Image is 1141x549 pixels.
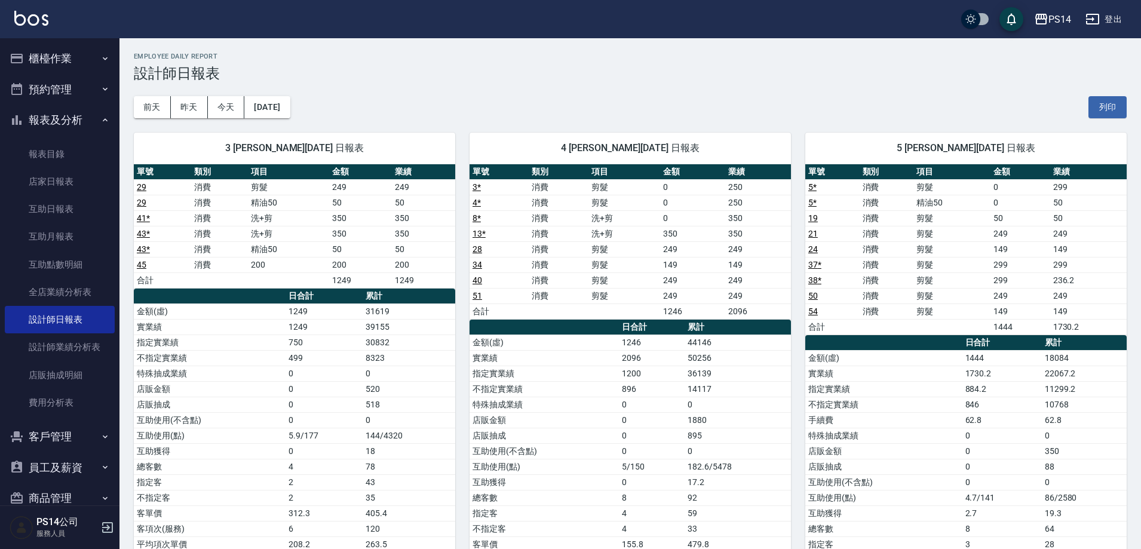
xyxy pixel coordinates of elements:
td: 249 [990,288,1050,303]
td: 92 [685,490,791,505]
td: 86/2580 [1042,490,1127,505]
td: 剪髮 [248,179,329,195]
th: 日合計 [286,289,363,304]
td: 消費 [860,210,914,226]
td: 250 [725,179,791,195]
td: 350 [1042,443,1127,459]
td: 剪髮 [913,241,990,257]
td: 剪髮 [588,195,660,210]
td: 1246 [619,335,685,350]
td: 指定實業績 [134,335,286,350]
a: 互助點數明細 [5,251,115,278]
td: 互助使用(不含點) [134,412,286,428]
td: 消費 [191,241,249,257]
a: 店販抽成明細 [5,361,115,389]
td: 剪髮 [588,288,660,303]
td: 350 [392,226,455,241]
button: 客戶管理 [5,421,115,452]
td: 剪髮 [588,272,660,288]
td: 剪髮 [913,179,990,195]
td: 洗+剪 [248,210,329,226]
h3: 設計師日報表 [134,65,1127,82]
th: 日合計 [962,335,1042,351]
button: [DATE] [244,96,290,118]
td: 2 [286,490,363,505]
td: 33 [685,521,791,536]
td: 互助使用(不含點) [805,474,962,490]
td: 0 [363,366,455,381]
td: 0 [1042,474,1127,490]
a: 店家日報表 [5,168,115,195]
th: 業績 [725,164,791,180]
th: 單號 [470,164,529,180]
td: 不指定實業績 [470,381,619,397]
td: 消費 [529,210,588,226]
td: 4 [286,459,363,474]
th: 累計 [363,289,455,304]
td: 149 [725,257,791,272]
td: 1249 [392,272,455,288]
td: 50 [1050,195,1127,210]
th: 類別 [529,164,588,180]
p: 服務人員 [36,528,97,539]
th: 業績 [1050,164,1127,180]
td: 249 [660,272,726,288]
td: 2.7 [962,505,1042,521]
a: 19 [808,213,818,223]
td: 店販抽成 [805,459,962,474]
button: 報表及分析 [5,105,115,136]
td: 299 [1050,179,1127,195]
td: 5/150 [619,459,685,474]
h5: PS14公司 [36,516,97,528]
td: 消費 [191,179,249,195]
td: 50 [329,195,392,210]
td: 消費 [191,195,249,210]
td: 350 [725,210,791,226]
td: 250 [725,195,791,210]
a: 全店業績分析表 [5,278,115,306]
td: 消費 [529,241,588,257]
td: 合計 [470,303,529,319]
th: 類別 [191,164,249,180]
td: 精油50 [248,195,329,210]
td: 精油50 [248,241,329,257]
td: 剪髮 [913,226,990,241]
span: 4 [PERSON_NAME][DATE] 日報表 [484,142,777,154]
table: a dense table [134,164,455,289]
td: 249 [725,241,791,257]
a: 24 [808,244,818,254]
td: 31619 [363,303,455,319]
td: 2096 [619,350,685,366]
td: 消費 [529,272,588,288]
span: 3 [PERSON_NAME][DATE] 日報表 [148,142,441,154]
td: 1249 [286,319,363,335]
a: 21 [808,229,818,238]
td: 互助使用(點) [805,490,962,505]
td: 249 [1050,288,1127,303]
td: 884.2 [962,381,1042,397]
td: 11299.2 [1042,381,1127,397]
td: 消費 [191,210,249,226]
a: 設計師日報表 [5,306,115,333]
td: 50 [329,241,392,257]
td: 實業績 [134,319,286,335]
td: 8323 [363,350,455,366]
td: 249 [990,226,1050,241]
td: 200 [248,257,329,272]
td: 消費 [860,241,914,257]
td: 249 [392,179,455,195]
td: 不指定實業績 [805,397,962,412]
td: 350 [329,210,392,226]
td: 0 [619,412,685,428]
td: 30832 [363,335,455,350]
th: 日合計 [619,320,685,335]
td: 合計 [805,319,860,335]
td: 4 [619,505,685,521]
td: 互助獲得 [470,474,619,490]
a: 費用分析表 [5,389,115,416]
td: 22067.2 [1042,366,1127,381]
td: 消費 [860,257,914,272]
td: 不指定實業績 [134,350,286,366]
td: 手續費 [805,412,962,428]
td: 0 [962,459,1042,474]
